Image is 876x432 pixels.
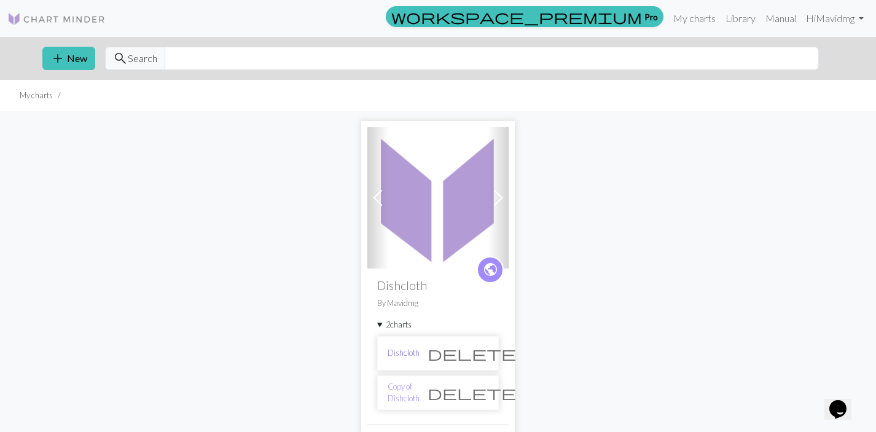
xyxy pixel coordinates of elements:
[377,319,499,331] summary: 2charts
[761,6,801,31] a: Manual
[388,347,420,359] a: Dishcloth
[721,6,761,31] a: Library
[824,383,864,420] iframe: chat widget
[128,51,157,66] span: Search
[367,190,509,202] a: Dishcloth
[42,47,95,70] button: New
[50,50,65,67] span: add
[391,8,642,25] span: workspace_premium
[386,6,663,27] a: Pro
[113,50,128,67] span: search
[801,6,869,31] a: HiMavidmg
[420,342,524,365] button: Delete chart
[377,278,499,293] h2: Dishcloth
[20,90,53,101] li: My charts
[420,381,524,404] button: Delete chart
[7,12,106,26] img: Logo
[367,127,509,269] img: Dishcloth
[377,297,499,309] p: By Mavidmg
[483,260,498,279] span: public
[483,257,498,282] i: public
[477,256,504,283] a: public
[428,345,516,362] span: delete
[428,384,516,401] span: delete
[388,381,420,404] a: Copy of Dishcloth
[668,6,721,31] a: My charts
